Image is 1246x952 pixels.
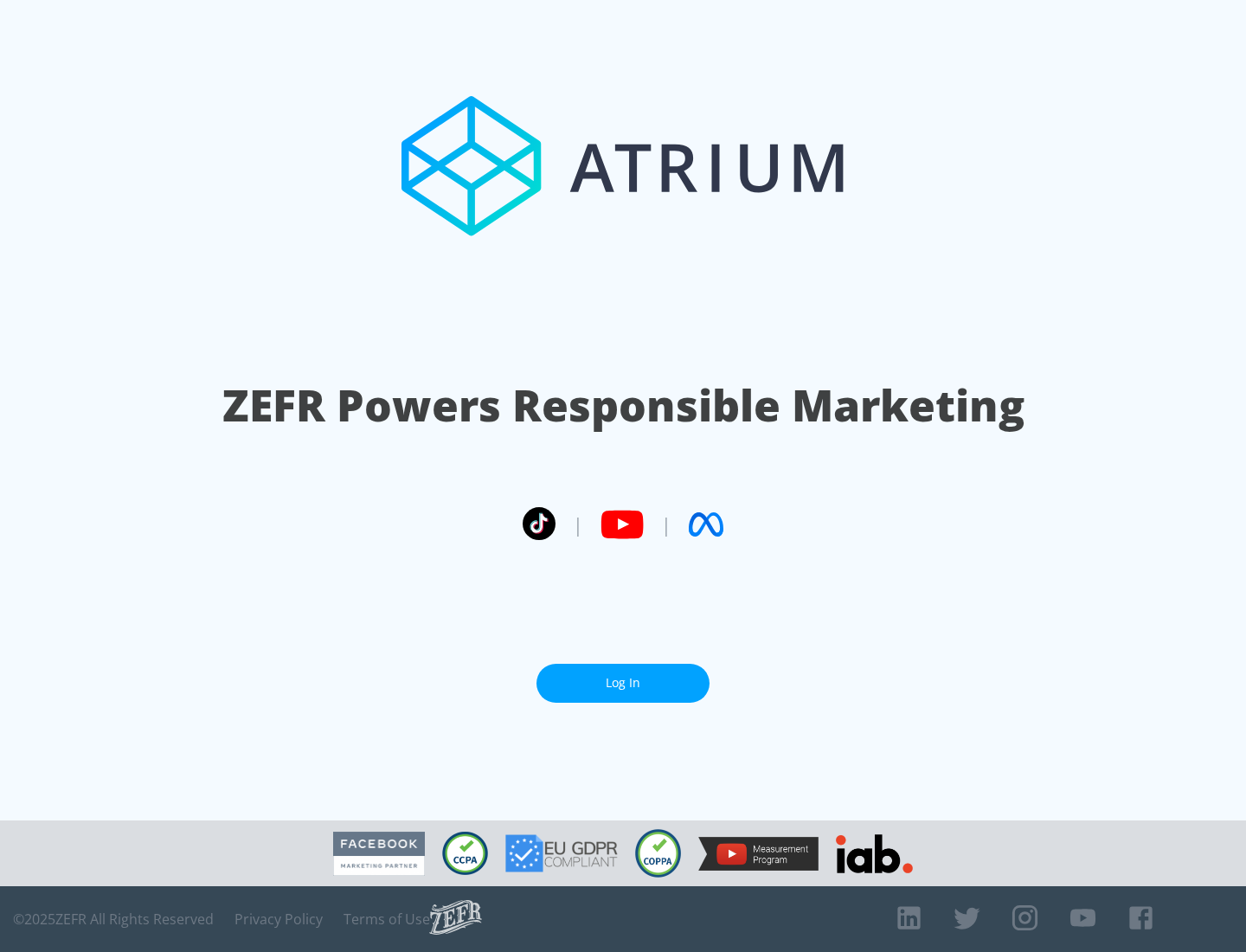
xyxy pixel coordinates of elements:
a: Privacy Policy [234,910,323,928]
span: | [573,511,583,537]
h1: ZEFR Powers Responsible Marketing [222,376,1024,435]
img: YouTube Measurement Program [698,837,819,871]
img: IAB [836,834,913,873]
span: © 2025 ZEFR All Rights Reserved [13,910,214,928]
img: CCPA Compliant [442,832,488,875]
img: COPPA Compliant [635,829,681,878]
a: Terms of Use [344,910,430,928]
img: GDPR Compliant [505,834,618,872]
a: Log In [536,664,710,703]
img: Facebook Marketing Partner [333,832,425,876]
span: | [661,511,671,537]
